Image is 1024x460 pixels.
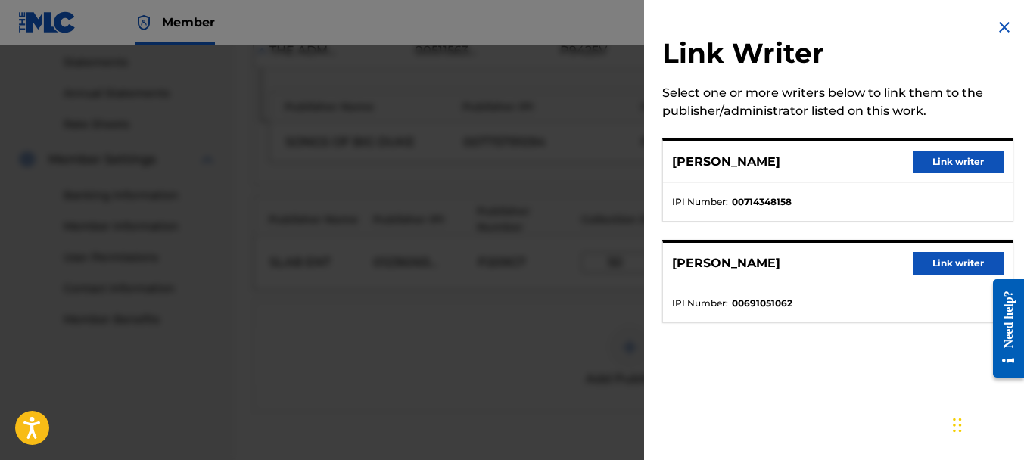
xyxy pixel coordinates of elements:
[948,387,1024,460] iframe: Chat Widget
[913,252,1004,275] button: Link writer
[732,195,792,209] strong: 00714348158
[953,402,962,448] div: Drag
[732,297,792,310] strong: 00691051062
[672,153,780,171] p: [PERSON_NAME]
[913,151,1004,173] button: Link writer
[162,14,215,31] span: Member
[662,84,1013,120] div: Select one or more writers below to link them to the publisher/administrator listed on this work.
[662,36,1013,75] h2: Link Writer
[672,297,728,310] span: IPI Number :
[135,14,153,32] img: Top Rightsholder
[18,11,76,33] img: MLC Logo
[672,254,780,272] p: [PERSON_NAME]
[672,195,728,209] span: IPI Number :
[982,264,1024,393] iframe: Resource Center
